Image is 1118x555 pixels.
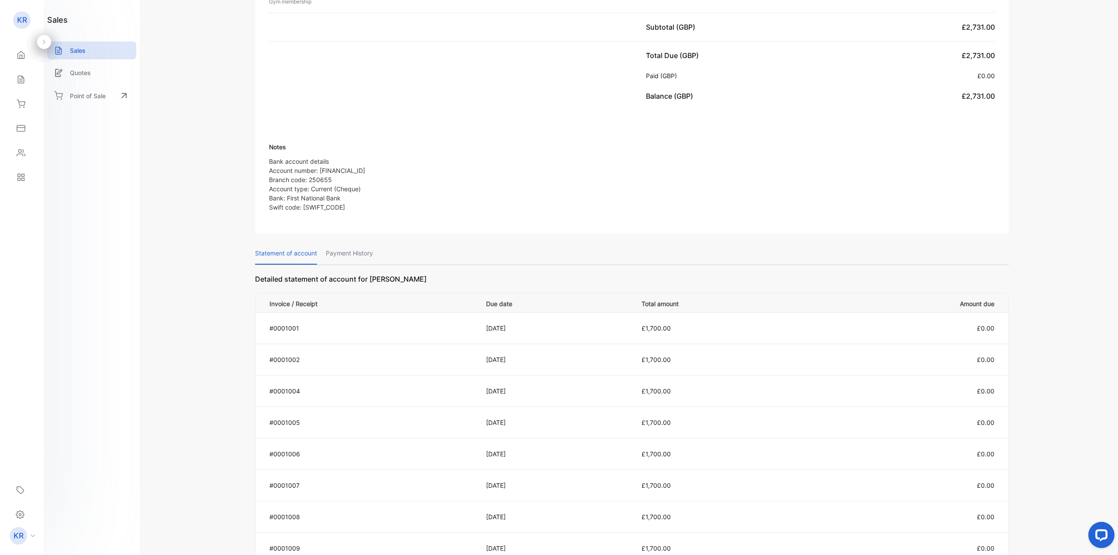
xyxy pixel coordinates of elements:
[642,419,671,426] span: £1,700.00
[962,51,995,60] span: £2,731.00
[255,274,1009,293] p: Detailed statement of account for [PERSON_NAME]
[642,545,671,552] span: £1,700.00
[269,481,475,490] p: #0001007
[642,387,671,395] span: £1,700.00
[486,512,624,521] p: [DATE]
[977,545,994,552] span: £0.00
[977,387,994,395] span: £0.00
[642,297,818,308] p: Total amount
[486,297,624,308] p: Due date
[642,482,671,489] span: £1,700.00
[269,512,475,521] p: #0001008
[486,481,624,490] p: [DATE]
[962,92,995,100] span: £2,731.00
[977,450,994,458] span: £0.00
[17,14,27,26] p: KR
[486,355,624,364] p: [DATE]
[269,157,365,212] p: Bank account details Account number: [FINANCIAL_ID] Branch code: 250655 Account type: Current (Ch...
[269,355,475,364] p: #0001002
[646,71,680,80] p: Paid (GBP)
[642,513,671,521] span: £1,700.00
[486,418,624,427] p: [DATE]
[829,297,995,308] p: Amount due
[269,449,475,458] p: #0001006
[642,324,671,332] span: £1,700.00
[14,530,24,541] p: KR
[977,482,994,489] span: £0.00
[269,386,475,396] p: #0001004
[70,91,106,100] p: Point of Sale
[47,86,136,105] a: Point of Sale
[646,22,699,32] p: Subtotal (GBP)
[977,419,994,426] span: £0.00
[269,544,475,553] p: #0001009
[70,46,86,55] p: Sales
[962,23,995,31] span: £2,731.00
[269,324,475,333] p: #0001001
[486,386,624,396] p: [DATE]
[326,242,373,265] p: Payment History
[269,297,475,308] p: Invoice / Receipt
[255,242,317,265] p: Statement of account
[977,72,995,79] span: £0.00
[642,356,671,363] span: £1,700.00
[70,68,91,77] p: Quotes
[977,513,994,521] span: £0.00
[977,324,994,332] span: £0.00
[47,64,136,82] a: Quotes
[646,91,697,101] p: Balance (GBP)
[1081,518,1118,555] iframe: LiveChat chat widget
[486,324,624,333] p: [DATE]
[486,449,624,458] p: [DATE]
[642,450,671,458] span: £1,700.00
[47,41,136,59] a: Sales
[269,418,475,427] p: #0001005
[977,356,994,363] span: £0.00
[486,544,624,553] p: [DATE]
[269,142,365,152] p: Notes
[646,50,702,61] p: Total Due (GBP)
[47,14,68,26] h1: sales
